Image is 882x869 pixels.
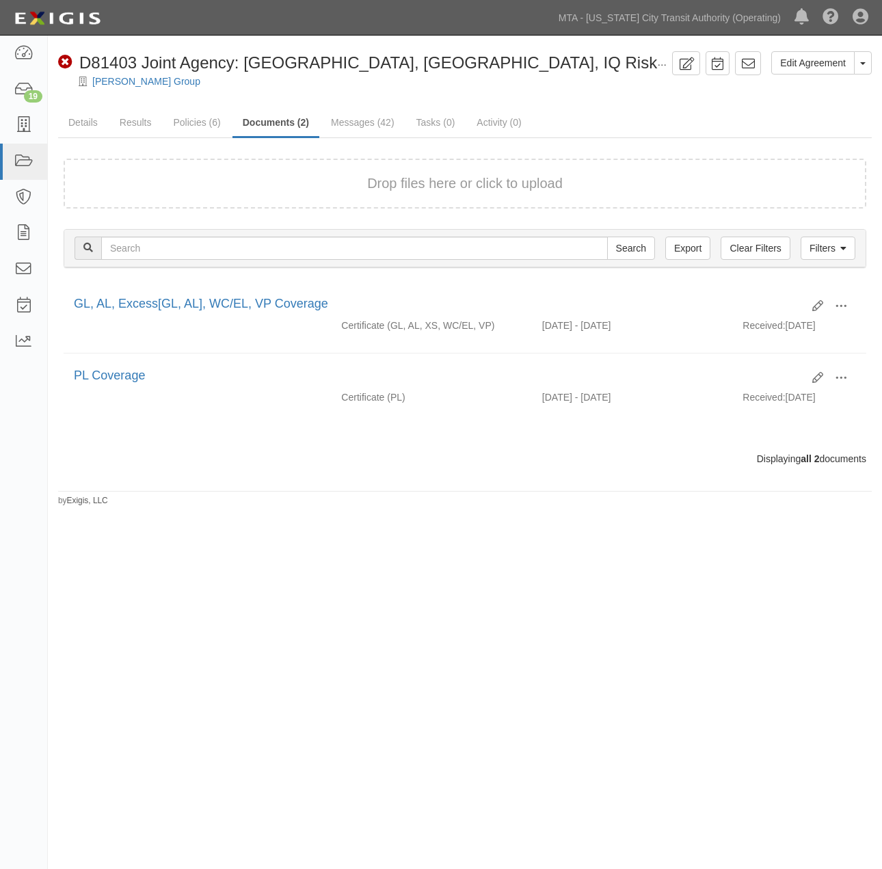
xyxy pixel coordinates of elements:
div: [DATE] [732,319,866,339]
a: Results [109,109,162,136]
a: Exigis, LLC [67,496,108,505]
a: PL Coverage [74,369,145,382]
div: General Liability Auto Liability Excess/Umbrella Liability Workers Compensation/Employers Liabili... [331,319,532,332]
a: Export [665,237,710,260]
a: Documents (2) [232,109,319,138]
div: D81403 Joint Agency: NYCT, MNRR, IQ Risk Assessment Consultant Services [58,51,667,75]
a: Tasks (0) [406,109,466,136]
a: Filters [801,237,855,260]
a: MTA - [US_STATE] City Transit Authority (Operating) [552,4,788,31]
a: Details [58,109,108,136]
div: GL, AL, Excess[GL, AL], WC/EL, VP Coverage [74,295,802,313]
div: [DATE] [732,390,866,411]
p: Received: [743,390,785,404]
a: GL, AL, Excess[GL, AL], WC/EL, VP Coverage [74,297,328,310]
i: Help Center - Complianz [823,10,839,26]
a: Clear Filters [721,237,790,260]
div: Effective 03/01/2016 - Expiration 07/01/2017 [532,319,733,332]
b: all 2 [801,453,819,464]
img: logo-5460c22ac91f19d4615b14bd174203de0afe785f0fc80cf4dbbc73dc1793850b.png [10,6,105,31]
div: Professional Liability [331,390,532,404]
a: Edit Agreement [771,51,855,75]
div: PL Coverage [74,367,802,385]
input: Search [101,237,608,260]
input: Search [607,237,655,260]
div: 19 [24,90,42,103]
a: Activity (0) [466,109,531,136]
p: Received: [743,319,785,332]
a: Policies (6) [163,109,230,136]
button: Drop files here or click to upload [367,174,563,193]
div: Effective 03/01/2015 - Expiration 03/01/2016 [532,390,733,404]
a: [PERSON_NAME] Group [92,76,200,87]
a: Messages (42) [321,109,405,136]
i: Non-Compliant [58,55,72,70]
div: Displaying documents [53,452,877,466]
small: by [58,495,108,507]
